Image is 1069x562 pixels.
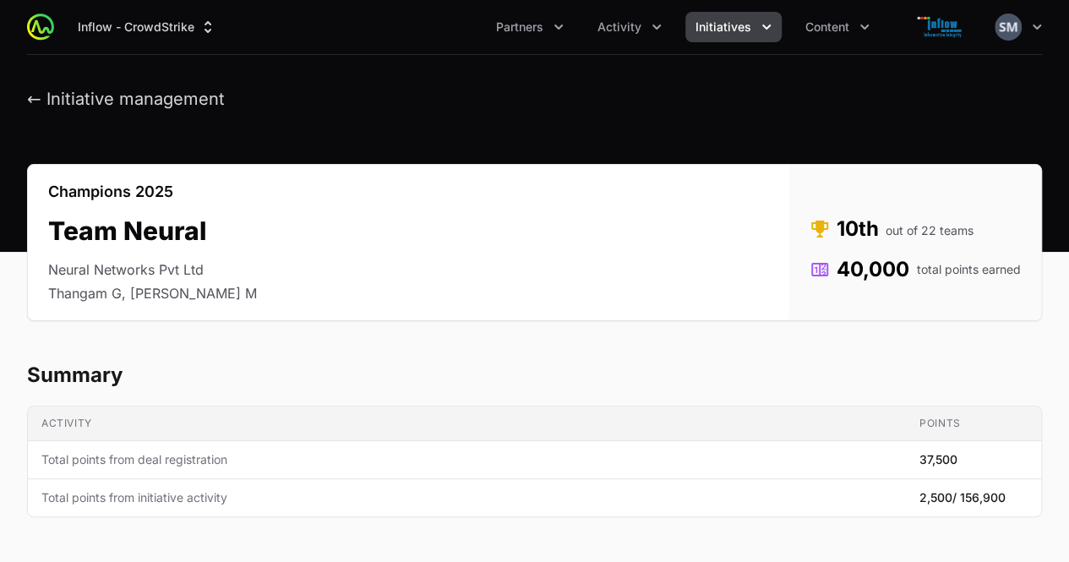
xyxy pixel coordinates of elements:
[27,362,1042,389] h2: Summary
[587,12,672,42] div: Activity menu
[685,12,782,42] button: Initiatives
[48,283,257,303] li: Thangam G, [PERSON_NAME] M
[587,12,672,42] button: Activity
[54,12,880,42] div: Main navigation
[27,14,54,41] img: ActivitySource
[906,406,1041,441] th: Points
[27,164,1042,321] section: Team Neural's details
[917,261,1021,278] span: total points earned
[48,259,257,280] li: Neural Networks Pvt Ltd
[28,406,906,441] th: Activity
[68,12,226,42] div: Supplier switch menu
[68,12,226,42] button: Inflow - CrowdStrike
[41,451,892,468] span: Total points from deal registration
[795,12,880,42] button: Content
[995,14,1022,41] img: Seemantika M
[952,490,1006,505] span: / 156,900
[597,19,641,35] span: Activity
[27,362,1042,517] section: Team Neural's progress summary
[810,256,1021,283] dd: 40,000
[886,222,974,239] span: out of 22 teams
[48,182,257,202] p: Champions 2025
[695,19,751,35] span: Initiatives
[919,489,1006,506] span: 2,500
[486,12,574,42] button: Partners
[900,10,981,44] img: Inflow
[810,216,1021,243] dd: 10th
[685,12,782,42] div: Initiatives menu
[496,19,543,35] span: Partners
[27,89,225,110] button: ← Initiative management
[795,12,880,42] div: Content menu
[41,489,892,506] span: Total points from initiative activity
[919,451,957,468] span: 37,500
[805,19,849,35] span: Content
[48,216,257,246] h2: Team Neural
[486,12,574,42] div: Partners menu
